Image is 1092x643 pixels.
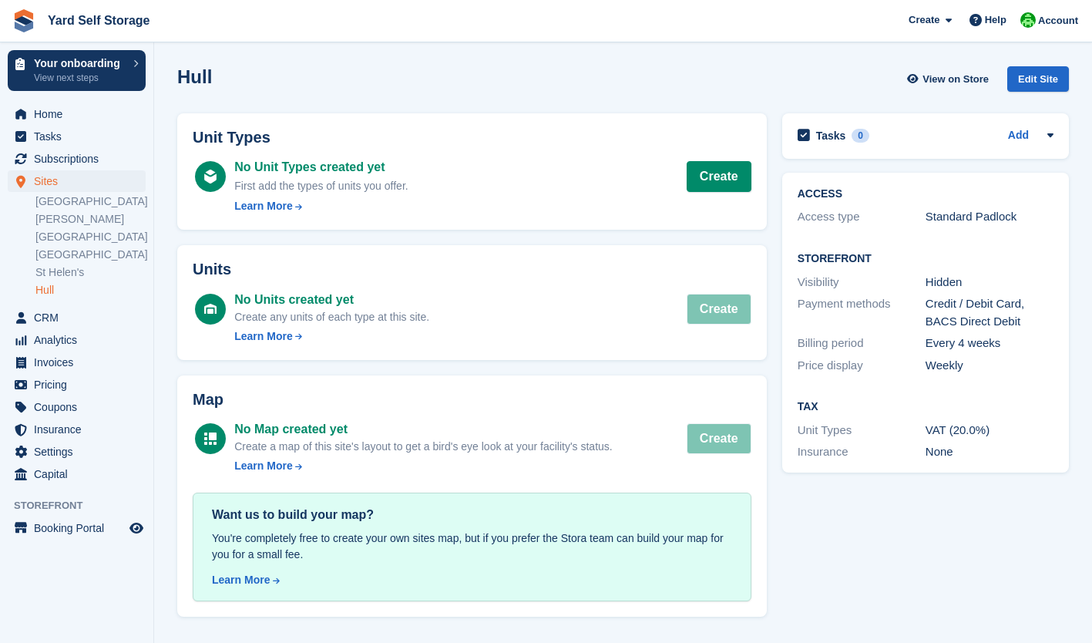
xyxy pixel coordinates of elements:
[34,396,126,418] span: Coupons
[34,374,126,396] span: Pricing
[1007,66,1069,92] div: Edit Site
[127,519,146,537] a: Preview store
[8,441,146,463] a: menu
[905,66,995,92] a: View on Store
[798,208,926,226] div: Access type
[926,335,1053,352] div: Every 4 weeks
[34,517,126,539] span: Booking Portal
[8,329,146,351] a: menu
[234,309,429,325] div: Create any units of each type at this site.
[985,12,1006,28] span: Help
[14,498,153,513] span: Storefront
[34,148,126,170] span: Subscriptions
[34,71,126,85] p: View next steps
[926,274,1053,291] div: Hidden
[34,441,126,463] span: Settings
[234,158,408,177] div: No Unit Types created yet
[8,103,146,125] a: menu
[34,419,126,440] span: Insurance
[212,530,732,563] div: You're completely free to create your own sites map, but if you prefer the Stora team can build y...
[8,463,146,485] a: menu
[234,198,408,214] a: Learn More
[234,328,292,345] div: Learn More
[204,170,217,183] img: unit-type-icn-white-16d13ffa02960716e5f9c6ef3da9be9de4fcf26b26518e163466bdfb0a71253c.svg
[798,357,926,375] div: Price display
[35,247,146,262] a: [GEOGRAPHIC_DATA]
[798,253,1053,265] h2: Storefront
[234,458,612,474] a: Learn More
[234,328,429,345] a: Learn More
[35,283,146,298] a: Hull
[35,265,146,280] a: St Helen's
[204,304,217,315] img: unit-icn-white-d235c252c4782ee186a2df4c2286ac11bc0d7b43c5caf8ab1da4ff888f7e7cf9.svg
[926,208,1053,226] div: Standard Padlock
[193,261,751,278] h2: Units
[8,170,146,192] a: menu
[926,357,1053,375] div: Weekly
[234,439,612,455] div: Create a map of this site's layout to get a bird's eye look at your facility's status.
[177,66,212,87] h2: Hull
[35,230,146,244] a: [GEOGRAPHIC_DATA]
[798,188,1053,200] h2: ACCESS
[193,391,751,409] h2: Map
[1038,13,1078,29] span: Account
[798,274,926,291] div: Visibility
[8,148,146,170] a: menu
[234,291,429,309] div: No Units created yet
[8,396,146,418] a: menu
[234,420,612,439] div: No Map created yet
[1020,12,1036,28] img: Nicholas Bellwood
[234,180,408,192] span: First add the types of units you offer.
[687,423,751,454] button: Create
[798,422,926,439] div: Unit Types
[798,443,926,461] div: Insurance
[212,572,270,588] div: Learn More
[798,335,926,352] div: Billing period
[798,401,1053,413] h2: Tax
[687,294,751,325] button: Create
[34,103,126,125] span: Home
[34,58,126,69] p: Your onboarding
[8,307,146,328] a: menu
[34,329,126,351] span: Analytics
[1007,66,1069,98] a: Edit Site
[35,194,146,209] a: [GEOGRAPHIC_DATA]
[852,129,869,143] div: 0
[42,8,156,33] a: Yard Self Storage
[687,161,751,192] a: Create
[926,295,1053,330] div: Credit / Debit Card, BACS Direct Debit
[816,129,846,143] h2: Tasks
[8,126,146,147] a: menu
[8,352,146,373] a: menu
[35,212,146,227] a: [PERSON_NAME]
[8,419,146,440] a: menu
[12,9,35,32] img: stora-icon-8386f47178a22dfd0bd8f6a31ec36ba5ce8667c1dd55bd0f319d3a0aa187defe.svg
[34,463,126,485] span: Capital
[34,352,126,373] span: Invoices
[1008,127,1029,145] a: Add
[8,517,146,539] a: menu
[8,50,146,91] a: Your onboarding View next steps
[204,433,217,445] img: map-icn-white-8b231986280072e83805622d3debb4903e2986e43859118e7b4002611c8ef794.svg
[234,458,292,474] div: Learn More
[234,198,292,214] div: Learn More
[212,572,732,588] a: Learn More
[34,170,126,192] span: Sites
[926,443,1053,461] div: None
[798,295,926,330] div: Payment methods
[8,374,146,396] a: menu
[926,422,1053,439] div: VAT (20.0%)
[34,307,126,328] span: CRM
[909,12,939,28] span: Create
[34,126,126,147] span: Tasks
[193,129,751,146] h2: Unit Types
[212,506,732,524] div: Want us to build your map?
[922,72,989,87] span: View on Store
